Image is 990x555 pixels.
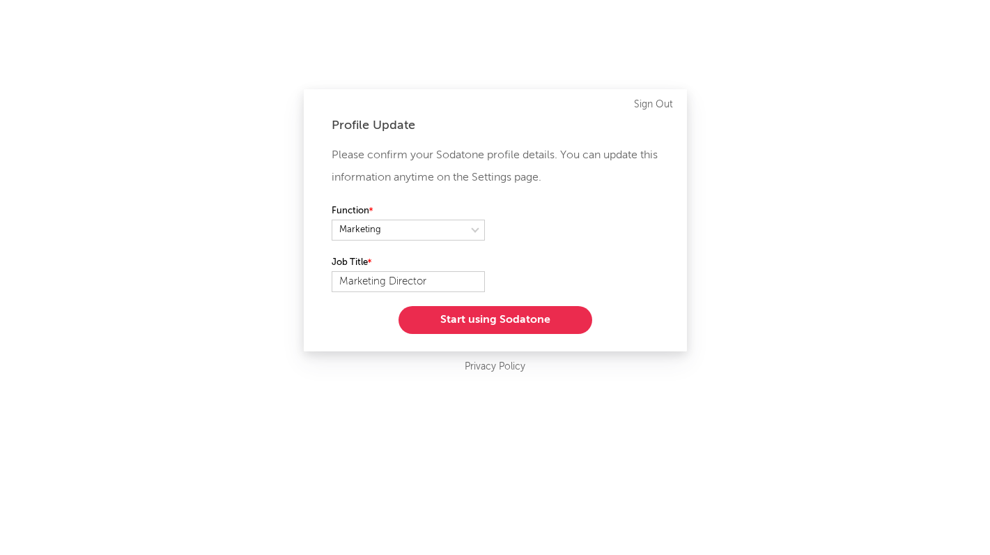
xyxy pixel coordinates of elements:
a: Sign Out [634,96,673,113]
div: Profile Update [332,117,659,134]
p: Please confirm your Sodatone profile details. You can update this information anytime on the Sett... [332,144,659,189]
label: Job Title [332,254,485,271]
button: Start using Sodatone [399,306,592,334]
a: Privacy Policy [465,358,525,376]
label: Function [332,203,485,220]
